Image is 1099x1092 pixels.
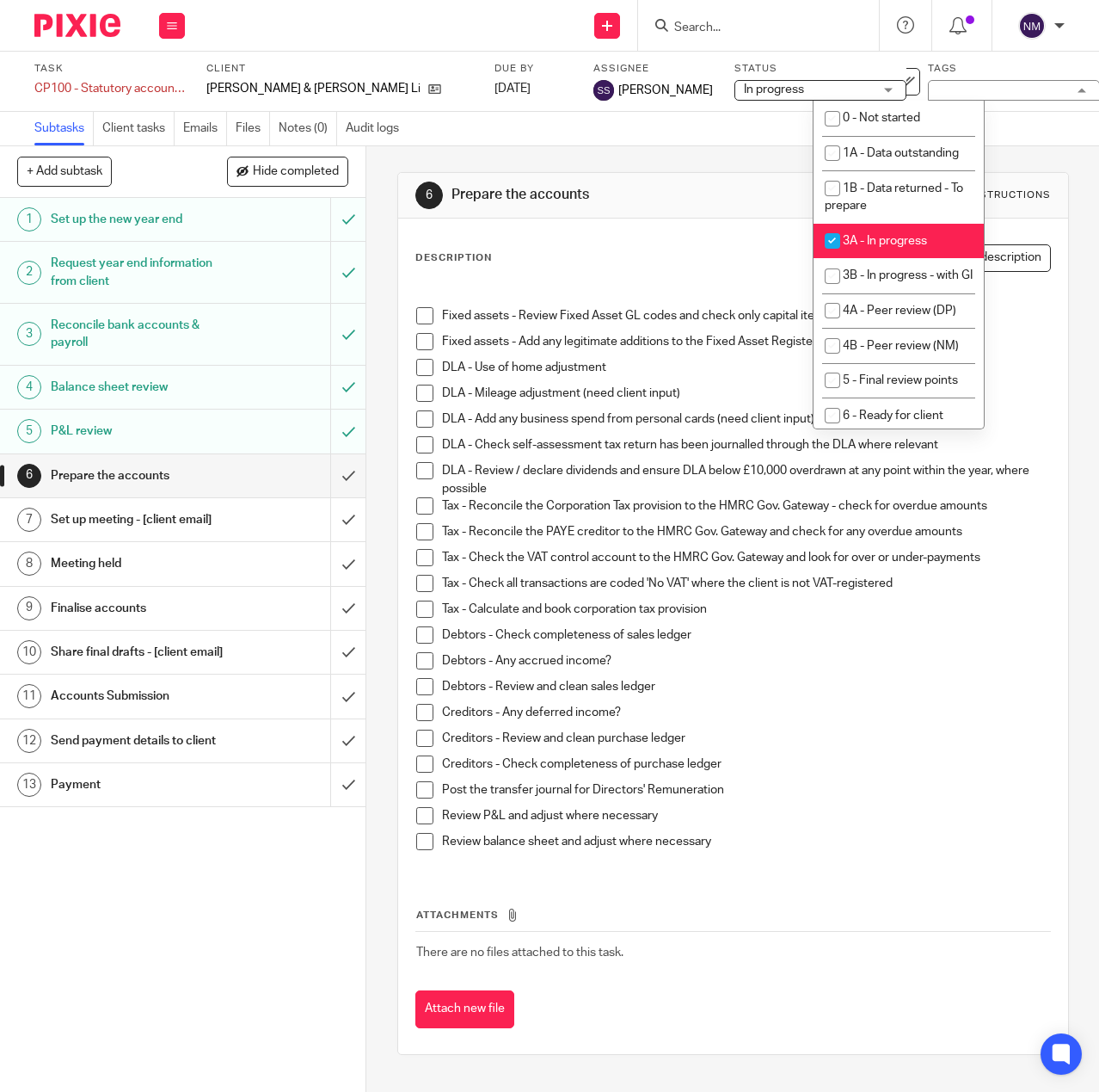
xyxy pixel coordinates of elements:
h1: Share final drafts - [client email] [51,639,226,665]
p: Debtors - Check completeness of sales ledger [442,626,1050,644]
div: Instructions [968,188,1051,202]
h1: Reconcile bank accounts & payroll [51,312,226,356]
p: Tax - Calculate and book corporation tax provision [442,601,1050,618]
h1: Prepare the accounts [51,463,226,489]
div: 7 [17,508,41,532]
span: 5 - Final review points [843,374,958,386]
label: Client [206,62,473,76]
a: Client tasks [102,112,175,145]
p: Description [415,251,492,265]
p: Creditors - Review and clean purchase ledger [442,730,1050,747]
div: 6 [415,182,443,209]
span: There are no files attached to this task. [416,947,623,959]
span: [PERSON_NAME] [618,82,713,99]
div: 6 [17,464,41,488]
div: 5 [17,419,41,443]
h1: Set up the new year end [51,207,226,232]
h1: Payment [51,772,226,798]
h1: Send payment details to client [51,728,226,754]
button: Hide completed [227,157,348,186]
span: [DATE] [494,83,531,95]
span: 6 - Ready for client [843,410,943,422]
div: 2 [17,261,41,285]
div: CP100 - Statutory accounts & tax return - [DATE] [34,80,185,97]
h1: P&L review [51,418,226,444]
div: 4 [17,375,41,399]
div: 3 [17,322,41,346]
a: Subtasks [34,112,94,145]
span: In progress [744,83,804,96]
p: [PERSON_NAME] & [PERSON_NAME] Limited [206,80,420,97]
p: Creditors - Any deferred income? [442,704,1050,721]
p: Tax - Check all transactions are coded 'No VAT' where the client is not VAT-registered [442,575,1050,592]
div: 13 [17,773,41,797]
button: Edit description [930,244,1051,272]
span: 1B - Data returned - To prepare [825,182,963,213]
button: Attach new file [415,990,514,1029]
span: 1A - Data outstanding [843,147,959,159]
a: Audit logs [346,112,408,145]
div: 1 [17,207,41,231]
label: Status [734,62,906,76]
label: Task [34,62,185,76]
input: Search [672,21,827,36]
span: 0 - Not started [843,112,920,124]
h1: Request year end information from client [51,250,226,294]
p: Creditors - Check completeness of purchase ledger [442,756,1050,773]
p: Review P&L and adjust where necessary [442,807,1050,824]
h1: Prepare the accounts [451,186,770,204]
label: Assignee [593,62,713,76]
a: Notes (0) [279,112,337,145]
img: Pixie [34,14,120,37]
p: DLA - Mileage adjustment (need client input) [442,385,1050,402]
a: Files [236,112,270,145]
label: Due by [494,62,572,76]
span: 4B - Peer review (NM) [843,340,959,352]
p: Fixed assets - Add any legitimate additions to the Fixed Asset Register and process depreciation [442,333,1050,350]
span: 4A - Peer review (DP) [843,305,956,317]
span: 3B - In progress - with GI [843,269,973,281]
h1: Accounts Submission [51,683,226,709]
h1: Finalise accounts [51,595,226,621]
img: svg%3E [593,80,614,101]
div: CP100 - Statutory accounts &amp; tax return - February 2025 [34,80,185,97]
p: Review balance sheet and adjust where necessary [442,833,1050,850]
span: Attachments [416,910,499,920]
span: Hide completed [253,165,339,179]
button: + Add subtask [17,157,112,186]
img: svg%3E [1018,12,1046,40]
p: Post the transfer journal for Directors' Remuneration [442,781,1050,799]
p: Tax - Reconcile the PAYE creditor to the HMRC Gov. Gateway and check for any overdue amounts [442,523,1050,540]
a: Emails [183,112,227,145]
div: 9 [17,596,41,620]
div: 12 [17,729,41,753]
p: DLA - Review / declare dividends and ensure DLA below £10,000 overdrawn at any point within the y... [442,462,1050,497]
p: Debtors - Any accrued income? [442,652,1050,669]
div: 8 [17,552,41,576]
p: Fixed assets - Review Fixed Asset GL codes and check only capital items have been coded [442,307,1050,324]
div: 11 [17,684,41,708]
p: DLA - Use of home adjustment [442,359,1050,376]
p: Tax - Check the VAT control account to the HMRC Gov. Gateway and look for over or under-payments [442,549,1050,566]
span: 3A - In progress [843,235,927,247]
h1: Balance sheet review [51,374,226,400]
h1: Meeting held [51,551,226,577]
p: DLA - Check self-assessment tax return has been journalled through the DLA where relevant [442,436,1050,453]
p: DLA - Add any business spend from personal cards (need client input) [442,410,1050,428]
h1: Set up meeting - [client email] [51,507,226,533]
p: Tax - Reconcile the Corporation Tax provision to the HMRC Gov. Gateway - check for overdue amounts [442,497,1050,515]
div: 10 [17,640,41,664]
p: Debtors - Review and clean sales ledger [442,678,1050,695]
